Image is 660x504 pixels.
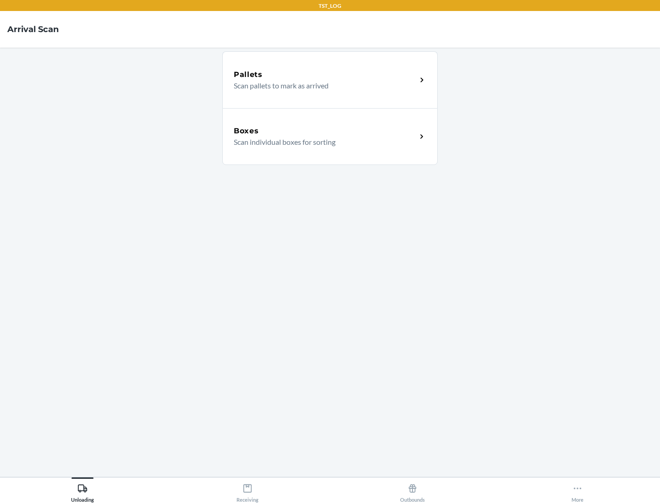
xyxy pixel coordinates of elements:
button: More [495,477,660,503]
a: BoxesScan individual boxes for sorting [222,108,438,165]
h5: Boxes [234,126,259,137]
p: Scan pallets to mark as arrived [234,80,409,91]
div: Unloading [71,480,94,503]
p: Scan individual boxes for sorting [234,137,409,148]
div: Outbounds [400,480,425,503]
div: More [572,480,583,503]
button: Outbounds [330,477,495,503]
p: TST_LOG [319,2,341,10]
h4: Arrival Scan [7,23,59,35]
a: PalletsScan pallets to mark as arrived [222,51,438,108]
h5: Pallets [234,69,263,80]
div: Receiving [236,480,258,503]
button: Receiving [165,477,330,503]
